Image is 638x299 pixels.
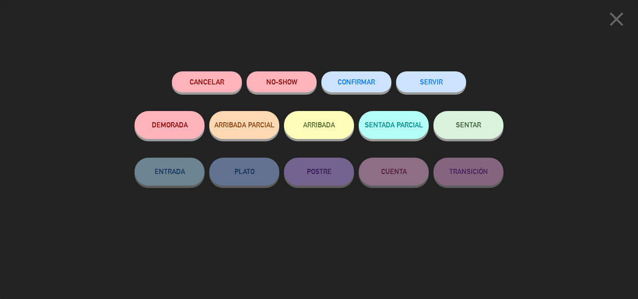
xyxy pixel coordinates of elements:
[247,71,317,92] button: NO-SHOW
[433,111,503,139] button: SENTAR
[602,7,631,35] button: close
[396,71,466,92] button: SERVIR
[359,158,429,186] button: CUENTA
[433,158,503,186] button: TRANSICIÓN
[135,111,205,139] button: DEMORADA
[209,158,279,186] button: PLATO
[172,71,242,92] button: Cancelar
[209,111,279,139] button: ARRIBADA PARCIAL
[456,121,481,129] span: SENTAR
[338,78,375,86] span: CONFIRMAR
[135,158,205,186] button: ENTRADA
[284,111,354,139] button: ARRIBADA
[605,7,628,31] i: close
[359,111,429,139] button: SENTADA PARCIAL
[284,158,354,186] button: POSTRE
[214,121,275,129] span: ARRIBADA PARCIAL
[321,71,391,92] button: CONFIRMAR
